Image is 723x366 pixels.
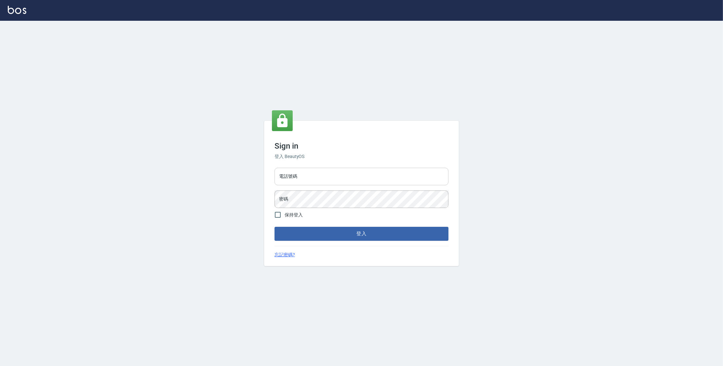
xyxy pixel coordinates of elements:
a: 忘記密碼? [275,251,295,258]
h6: 登入 BeautyOS [275,153,448,160]
h3: Sign in [275,141,448,151]
img: Logo [8,6,26,14]
span: 保持登入 [285,212,303,218]
button: 登入 [275,227,448,240]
